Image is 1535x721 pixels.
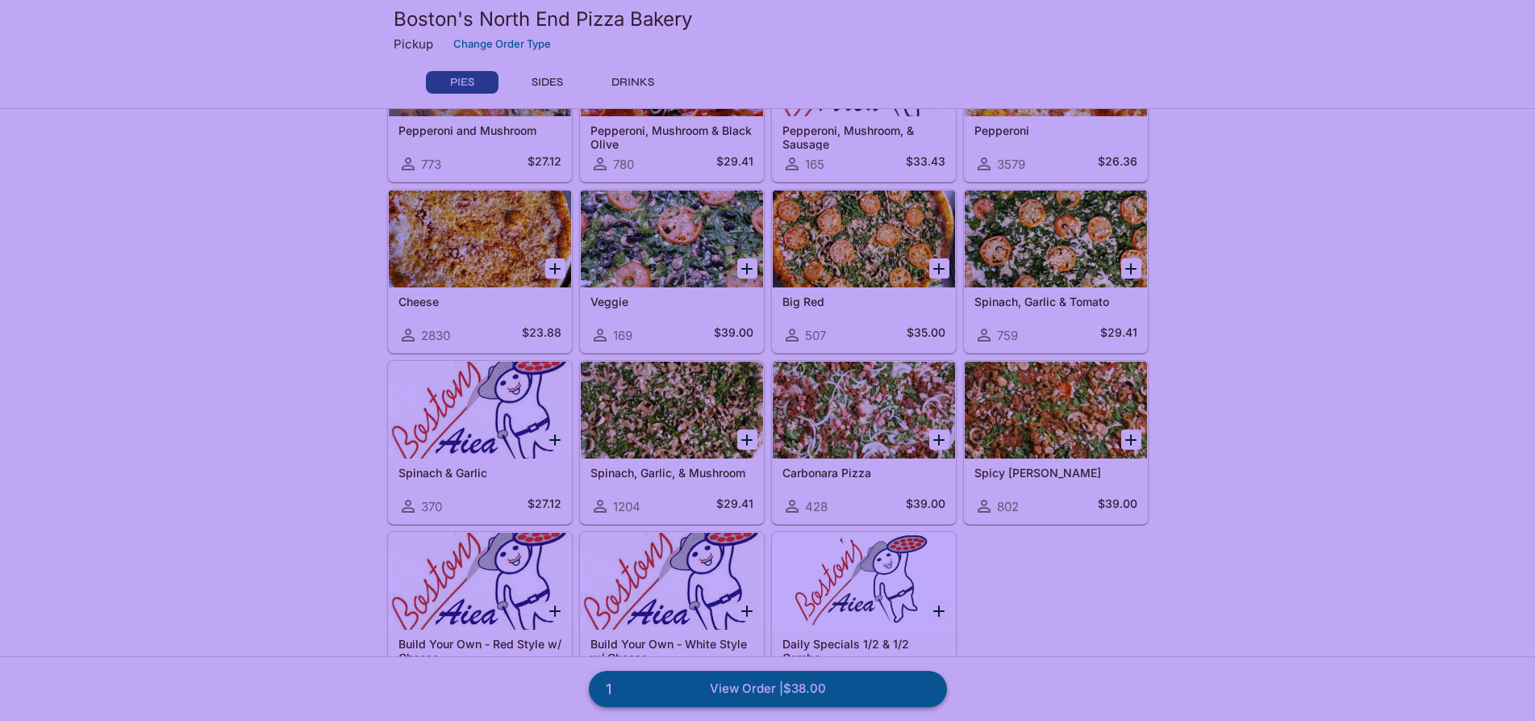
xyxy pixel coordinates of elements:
[545,258,565,279] button: Add Cheese
[581,533,763,630] div: Build Your Own - White Style w/ Cheese
[528,497,561,516] h5: $27.12
[394,6,1142,31] h3: Boston's North End Pizza Bakery
[974,466,1137,480] h5: Spicy [PERSON_NAME]
[590,637,753,664] h5: Build Your Own - White Style w/ Cheese
[389,533,571,630] div: Build Your Own - Red Style w/ Cheese
[581,191,763,287] div: Veggie
[398,295,561,308] h5: Cheese
[589,671,947,706] a: 1View Order |$38.00
[590,124,753,150] h5: Pepperoni, Mushroom & Black Olive
[581,19,763,116] div: Pepperoni, Mushroom & Black Olive
[805,499,828,514] span: 428
[805,157,824,172] span: 165
[929,601,949,621] button: Add Daily Specials 1/2 & 1/2 Combo
[580,190,764,353] a: Veggie169$39.00
[997,328,1018,343] span: 759
[714,325,753,345] h5: $39.00
[398,637,561,664] h5: Build Your Own - Red Style w/ Cheese
[522,325,561,345] h5: $23.88
[965,362,1147,459] div: Spicy Jenny
[782,124,945,150] h5: Pepperoni, Mushroom, & Sausage
[590,295,753,308] h5: Veggie
[613,328,632,343] span: 169
[388,361,572,524] a: Spinach & Garlic370$27.12
[974,124,1137,137] h5: Pepperoni
[907,325,945,345] h5: $35.00
[773,191,955,287] div: Big Red
[737,258,757,279] button: Add Veggie
[906,154,945,174] h5: $33.43
[965,19,1147,116] div: Pepperoni
[773,19,955,116] div: Pepperoni, Mushroom, & Sausage
[906,497,945,516] h5: $39.00
[590,466,753,480] h5: Spinach, Garlic, & Mushroom
[929,430,949,450] button: Add Carbonara Pizza
[1121,430,1141,450] button: Add Spicy Jenny
[511,71,584,94] button: SIDES
[716,497,753,516] h5: $29.41
[964,361,1148,524] a: Spicy [PERSON_NAME]802$39.00
[772,190,956,353] a: Big Red507$35.00
[737,430,757,450] button: Add Spinach, Garlic, & Mushroom
[580,361,764,524] a: Spinach, Garlic, & Mushroom1204$29.41
[528,154,561,174] h5: $27.12
[997,157,1025,172] span: 3579
[782,637,945,664] h5: Daily Specials 1/2 & 1/2 Combo
[772,532,956,695] a: Daily Specials 1/2 & 1/2 Combo158
[805,328,826,343] span: 507
[716,154,753,174] h5: $29.41
[398,466,561,480] h5: Spinach & Garlic
[596,678,621,701] span: 1
[773,362,955,459] div: Carbonara Pizza
[929,258,949,279] button: Add Big Red
[782,295,945,308] h5: Big Red
[597,71,669,94] button: DRINKS
[997,499,1019,514] span: 802
[782,466,945,480] h5: Carbonara Pizza
[965,191,1147,287] div: Spinach, Garlic & Tomato
[580,532,764,695] a: Build Your Own - White Style w/ Cheese218$23.88
[388,190,572,353] a: Cheese2830$23.88
[1098,154,1137,174] h5: $26.36
[398,124,561,137] h5: Pepperoni and Mushroom
[421,328,450,343] span: 2830
[446,31,558,57] button: Change Order Type
[389,191,571,287] div: Cheese
[394,36,433,52] p: Pickup
[545,430,565,450] button: Add Spinach & Garlic
[1098,497,1137,516] h5: $39.00
[772,361,956,524] a: Carbonara Pizza428$39.00
[1121,258,1141,279] button: Add Spinach, Garlic & Tomato
[613,157,634,172] span: 780
[389,19,571,116] div: Pepperoni and Mushroom
[737,601,757,621] button: Add Build Your Own - White Style w/ Cheese
[421,499,442,514] span: 370
[964,190,1148,353] a: Spinach, Garlic & Tomato759$29.41
[389,362,571,459] div: Spinach & Garlic
[388,532,572,695] a: Build Your Own - Red Style w/ Cheese1357$23.88
[426,71,498,94] button: PIES
[581,362,763,459] div: Spinach, Garlic, & Mushroom
[545,601,565,621] button: Add Build Your Own - Red Style w/ Cheese
[1100,325,1137,345] h5: $29.41
[974,295,1137,308] h5: Spinach, Garlic & Tomato
[613,499,640,514] span: 1204
[773,533,955,630] div: Daily Specials 1/2 & 1/2 Combo
[421,157,441,172] span: 773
